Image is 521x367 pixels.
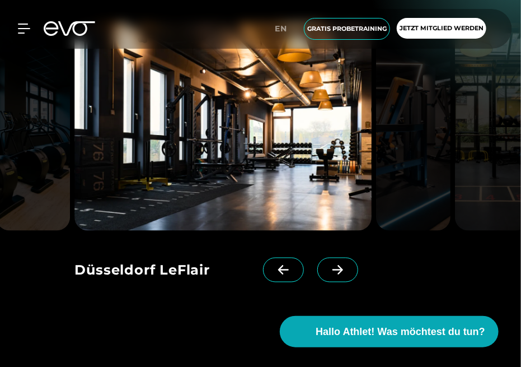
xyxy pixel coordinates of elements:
a: Gratis Probetraining [301,18,393,40]
button: Hallo Athlet! Was möchtest du tun? [280,316,499,347]
span: Gratis Probetraining [307,24,387,34]
a: Jetzt Mitglied werden [393,18,490,40]
a: en [275,22,294,35]
span: Hallo Athlet! Was möchtest du tun? [316,324,485,340]
img: evofitness [74,23,372,231]
span: Jetzt Mitglied werden [400,24,484,33]
img: evofitness [377,23,451,231]
span: en [275,24,287,34]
